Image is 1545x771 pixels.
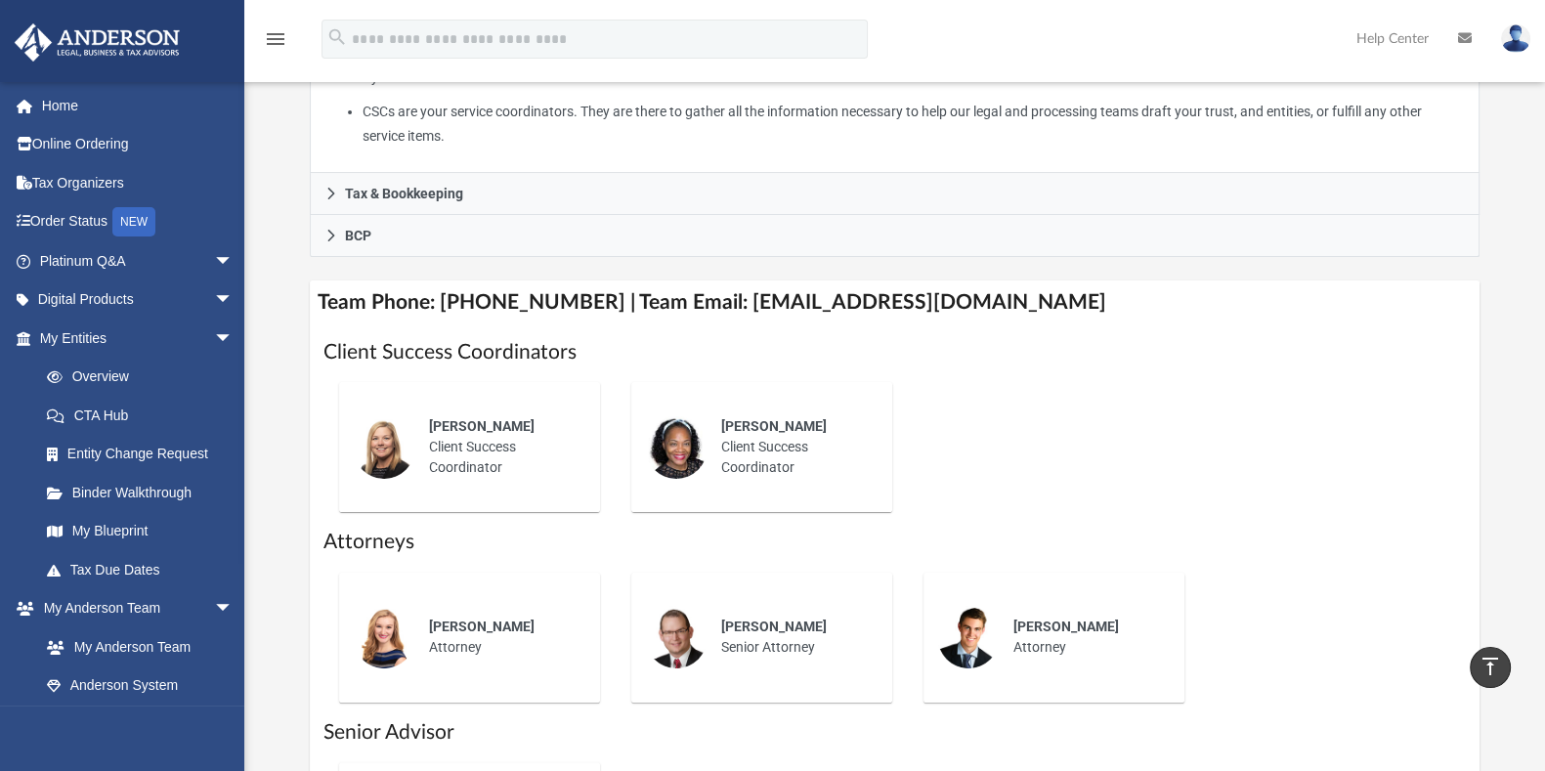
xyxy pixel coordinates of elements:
span: [PERSON_NAME] [1013,619,1119,634]
img: User Pic [1501,24,1530,53]
a: Tax Due Dates [27,550,263,589]
a: Overview [27,358,263,397]
div: Attorney [415,603,586,671]
li: CSCs are your service coordinators. They are there to gather all the information necessary to hel... [363,100,1466,148]
img: thumbnail [353,606,415,668]
div: Client Success Coordinator [708,403,879,492]
div: NEW [112,207,155,236]
i: menu [264,27,287,51]
span: [PERSON_NAME] [429,418,535,434]
h1: Client Success Coordinators [323,338,1467,366]
a: My Entitiesarrow_drop_down [14,319,263,358]
div: Attorney [1000,603,1171,671]
span: arrow_drop_down [214,589,253,629]
p: What My CSCs Do: [324,65,1466,148]
a: menu [264,37,287,51]
i: vertical_align_top [1479,655,1502,678]
div: Client Success Coordinator [415,403,586,492]
a: Tax Organizers [14,163,263,202]
a: My Anderson Team [27,627,243,666]
span: [PERSON_NAME] [429,619,535,634]
span: BCP [345,229,371,242]
div: Senior Attorney [708,603,879,671]
a: Home [14,86,263,125]
a: My Anderson Teamarrow_drop_down [14,589,253,628]
div: Client Success Coordinators [310,52,1481,173]
a: CTA Hub [27,396,263,435]
a: BCP [310,215,1481,257]
a: My Blueprint [27,512,253,551]
span: arrow_drop_down [214,280,253,321]
span: arrow_drop_down [214,319,253,359]
a: Binder Walkthrough [27,473,263,512]
h1: Attorneys [323,528,1467,556]
h4: Team Phone: [PHONE_NUMBER] | Team Email: [EMAIL_ADDRESS][DOMAIN_NAME] [310,280,1481,324]
img: thumbnail [645,606,708,668]
span: Tax & Bookkeeping [345,187,463,200]
a: Client Referrals [27,705,253,744]
a: Digital Productsarrow_drop_down [14,280,263,320]
a: Platinum Q&Aarrow_drop_down [14,241,263,280]
span: [PERSON_NAME] [721,418,827,434]
a: Order StatusNEW [14,202,263,242]
img: thumbnail [353,416,415,479]
a: vertical_align_top [1470,647,1511,688]
i: search [326,26,348,48]
a: Entity Change Request [27,435,263,474]
a: Tax & Bookkeeping [310,173,1481,215]
img: Anderson Advisors Platinum Portal [9,23,186,62]
a: Online Ordering [14,125,263,164]
a: Anderson System [27,666,253,706]
h1: Senior Advisor [323,718,1467,747]
span: [PERSON_NAME] [721,619,827,634]
img: thumbnail [645,416,708,479]
span: arrow_drop_down [214,241,253,281]
img: thumbnail [937,606,1000,668]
